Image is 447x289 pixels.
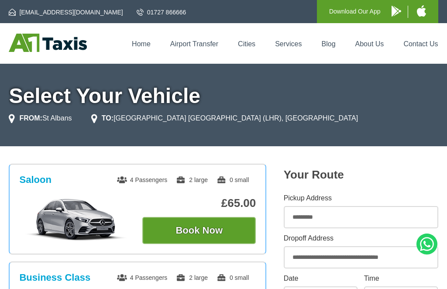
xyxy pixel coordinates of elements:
[217,176,249,183] span: 0 small
[284,195,438,202] label: Pickup Address
[284,168,438,182] h2: Your Route
[9,113,72,124] li: St Albans
[9,86,438,107] h1: Select Your Vehicle
[238,40,255,48] a: Cities
[137,8,186,17] a: 01727 866666
[217,274,249,281] span: 0 small
[117,176,168,183] span: 4 Passengers
[9,8,123,17] a: [EMAIL_ADDRESS][DOMAIN_NAME]
[322,40,336,48] a: Blog
[284,235,438,242] label: Dropoff Address
[275,40,302,48] a: Services
[355,40,384,48] a: About Us
[91,113,358,124] li: [GEOGRAPHIC_DATA] [GEOGRAPHIC_DATA] (LHR), [GEOGRAPHIC_DATA]
[102,114,113,122] strong: TO:
[19,198,133,241] img: Saloon
[19,114,42,122] strong: FROM:
[19,272,90,283] h3: Business Class
[176,176,208,183] span: 2 large
[170,40,218,48] a: Airport Transfer
[19,174,51,186] h3: Saloon
[329,6,381,17] p: Download Our App
[364,275,438,282] label: Time
[417,5,426,17] img: A1 Taxis iPhone App
[132,40,151,48] a: Home
[117,274,168,281] span: 4 Passengers
[9,34,87,52] img: A1 Taxis St Albans LTD
[142,217,256,244] button: Book Now
[284,275,358,282] label: Date
[142,196,256,210] p: £65.00
[176,274,208,281] span: 2 large
[403,40,438,48] a: Contact Us
[392,6,401,17] img: A1 Taxis Android App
